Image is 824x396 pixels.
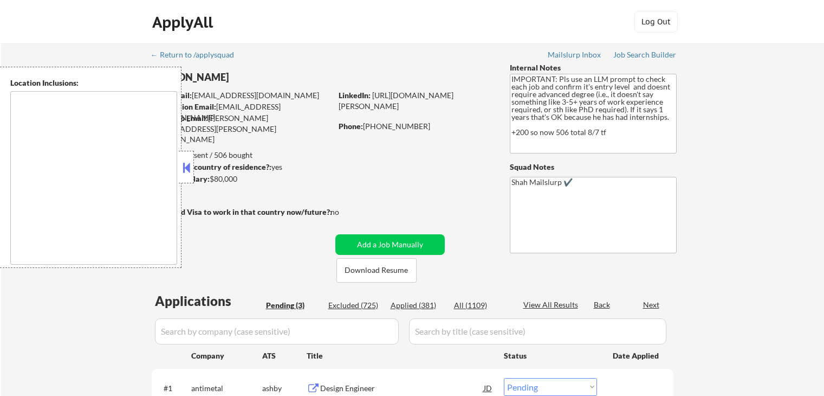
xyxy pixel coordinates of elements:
[339,121,492,132] div: [PHONE_NUMBER]
[151,162,328,173] div: yes
[151,51,244,59] div: ← Return to /applysquad
[155,318,399,344] input: Search by company (case sensitive)
[320,383,484,394] div: Design Engineer
[151,50,244,61] a: ← Return to /applysquad
[548,50,602,61] a: Mailslurp Inbox
[152,101,332,123] div: [EMAIL_ADDRESS][DOMAIN_NAME]
[548,51,602,59] div: Mailslurp Inbox
[409,318,666,344] input: Search by title (case sensitive)
[10,78,177,88] div: Location Inclusions:
[152,113,332,145] div: [PERSON_NAME][EMAIL_ADDRESS][PERSON_NAME][DOMAIN_NAME]
[391,300,445,311] div: Applied (381)
[454,300,508,311] div: All (1109)
[510,162,677,173] div: Squad Notes
[191,383,262,394] div: antimetal
[613,51,677,59] div: Job Search Builder
[330,207,361,218] div: no
[613,350,660,361] div: Date Applied
[335,234,445,255] button: Add a Job Manually
[152,207,332,216] strong: Will need Visa to work in that country now/future?:
[328,300,382,311] div: Excluded (725)
[339,91,453,111] a: [URL][DOMAIN_NAME][PERSON_NAME]
[523,299,581,310] div: View All Results
[339,91,371,100] strong: LinkedIn:
[152,90,332,101] div: [EMAIL_ADDRESS][DOMAIN_NAME]
[510,62,677,73] div: Internal Notes
[151,162,271,171] strong: Can work in country of residence?:
[643,299,660,310] div: Next
[151,150,332,161] div: 381 sent / 506 bought
[262,350,307,361] div: ATS
[634,11,678,33] button: Log Out
[262,383,307,394] div: ashby
[266,300,320,311] div: Pending (3)
[336,258,417,283] button: Download Resume
[594,299,611,310] div: Back
[152,13,216,31] div: ApplyAll
[164,383,183,394] div: #1
[504,346,597,365] div: Status
[152,71,374,84] div: [PERSON_NAME]
[151,174,332,184] div: $80,000
[339,122,363,131] strong: Phone:
[191,350,262,361] div: Company
[307,350,494,361] div: Title
[155,295,262,308] div: Applications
